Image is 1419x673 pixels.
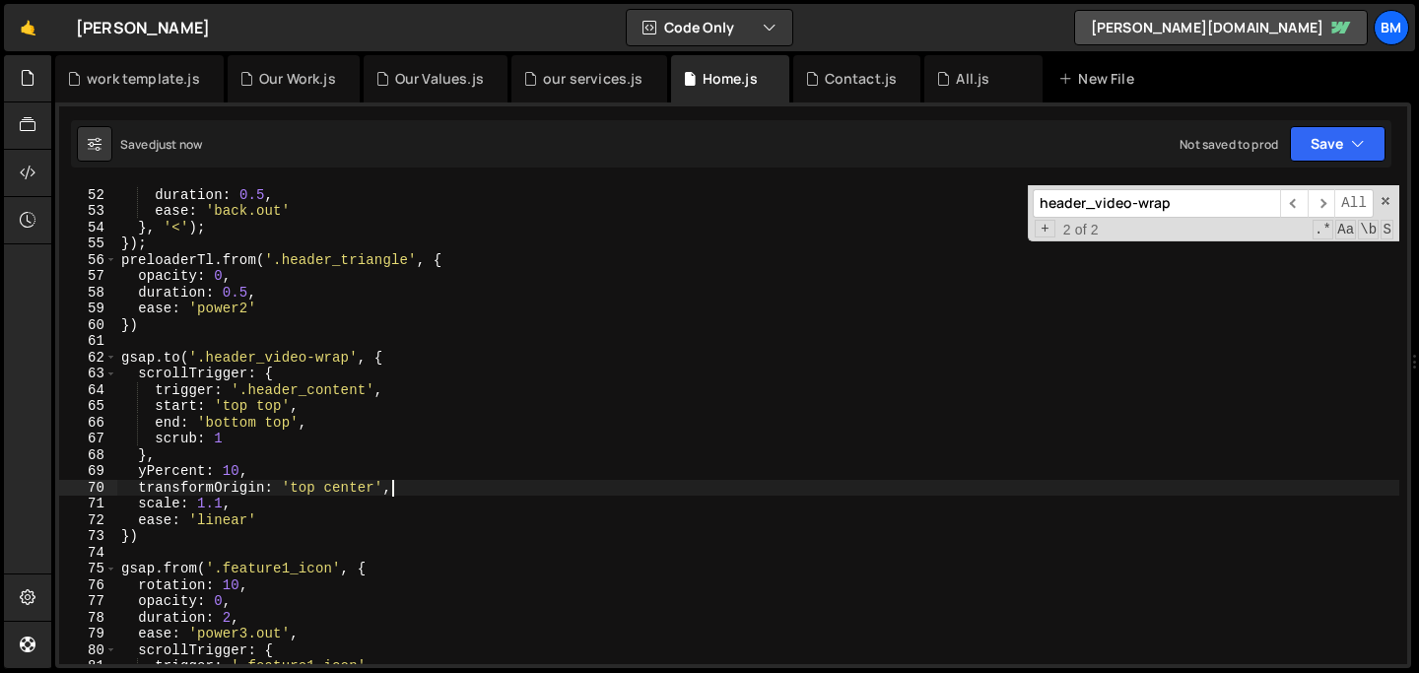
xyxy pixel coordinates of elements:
div: Our Values.js [395,69,484,89]
div: 54 [59,220,117,236]
div: 74 [59,545,117,562]
div: All.js [956,69,989,89]
div: 80 [59,642,117,659]
div: 72 [59,512,117,529]
div: 64 [59,382,117,399]
button: Code Only [627,10,792,45]
span: Search In Selection [1381,220,1393,239]
div: 63 [59,366,117,382]
span: CaseSensitive Search [1335,220,1356,239]
div: 59 [59,301,117,317]
input: Search for [1033,189,1280,218]
div: 57 [59,268,117,285]
div: 62 [59,350,117,367]
span: Alt-Enter [1334,189,1374,218]
div: Not saved to prod [1180,136,1278,153]
div: 56 [59,252,117,269]
span: ​ [1280,189,1308,218]
a: [PERSON_NAME][DOMAIN_NAME] [1074,10,1368,45]
div: 67 [59,431,117,447]
div: 65 [59,398,117,415]
div: 55 [59,236,117,252]
div: just now [156,136,202,153]
div: 75 [59,561,117,577]
span: Toggle Replace mode [1035,220,1055,238]
div: 69 [59,463,117,480]
a: 🤙 [4,4,52,51]
span: ​ [1308,189,1335,218]
div: 52 [59,187,117,204]
div: 70 [59,480,117,497]
div: 58 [59,285,117,302]
span: Whole Word Search [1358,220,1379,239]
div: 76 [59,577,117,594]
div: our services.js [543,69,642,89]
div: 60 [59,317,117,334]
div: 61 [59,333,117,350]
div: Home.js [703,69,758,89]
div: 77 [59,593,117,610]
div: work template.js [87,69,200,89]
span: RegExp Search [1313,220,1333,239]
div: Our Work.js [259,69,336,89]
div: 66 [59,415,117,432]
div: 73 [59,528,117,545]
div: [PERSON_NAME] [76,16,210,39]
div: 79 [59,626,117,642]
a: bm [1374,10,1409,45]
button: Save [1290,126,1385,162]
div: 78 [59,610,117,627]
div: 53 [59,203,117,220]
div: Saved [120,136,202,153]
div: New File [1058,69,1141,89]
div: 68 [59,447,117,464]
div: 71 [59,496,117,512]
span: 2 of 2 [1055,222,1107,238]
div: Contact.js [825,69,898,89]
